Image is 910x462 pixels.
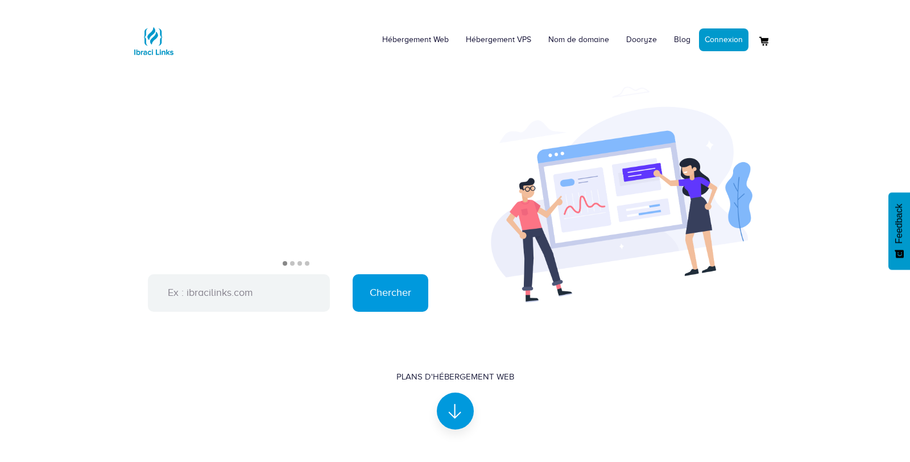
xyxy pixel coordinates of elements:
[699,28,748,51] a: Connexion
[374,23,457,57] a: Hébergement Web
[894,204,904,244] span: Feedback
[618,23,665,57] a: Dooryze
[665,23,699,57] a: Blog
[457,23,540,57] a: Hébergement VPS
[131,18,176,64] img: Logo Ibraci Links
[888,192,910,270] button: Feedback - Afficher l’enquête
[131,9,176,64] a: Logo Ibraci Links
[396,371,514,420] a: Plans d'hébergement Web
[396,371,514,383] div: Plans d'hébergement Web
[148,274,330,312] input: Ex : ibracilinks.com
[540,23,618,57] a: Nom de domaine
[353,274,428,312] input: Chercher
